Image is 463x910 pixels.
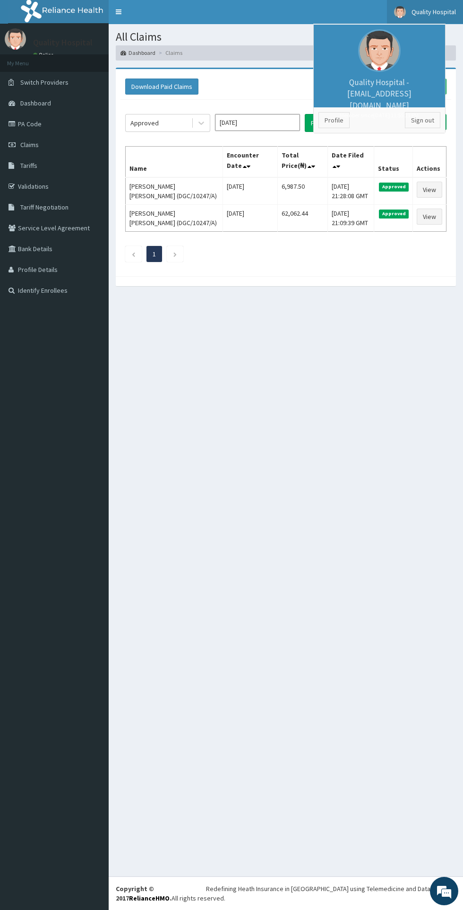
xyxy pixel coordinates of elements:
p: Quality Hospital [33,38,93,47]
footer: All rights reserved. [109,876,463,910]
h1: All Claims [116,31,456,43]
th: Date Filed [327,146,374,177]
span: Claims [20,140,39,149]
a: Page 1 is your current page [153,250,156,258]
td: [DATE] [223,204,278,231]
input: Select Month and Year [215,114,300,131]
li: Claims [156,49,182,57]
td: [PERSON_NAME] [PERSON_NAME] (DGC/10247/A) [126,204,223,231]
a: Sign out [405,112,440,128]
td: [DATE] 21:09:39 GMT [327,204,374,231]
div: Approved [130,118,159,128]
a: Profile [318,112,350,128]
img: User Image [5,28,26,50]
td: [DATE] 21:28:08 GMT [327,177,374,205]
th: Total Price(₦) [278,146,327,177]
th: Status [374,146,413,177]
th: Encounter Date [223,146,278,177]
span: Switch Providers [20,78,69,87]
a: RelianceHMO [129,894,170,902]
a: Dashboard [120,49,155,57]
a: View [417,182,442,198]
td: 62,062.44 [278,204,327,231]
img: User Image [358,29,401,72]
span: Tariff Negotiation [20,203,69,211]
button: Filter Claims [305,114,352,132]
td: [DATE] [223,177,278,205]
a: Previous page [131,250,136,258]
a: Online [33,52,56,58]
button: Download Paid Claims [125,79,198,95]
th: Actions [412,146,446,177]
span: Tariffs [20,161,37,170]
strong: Copyright © 2017 . [116,884,171,902]
span: Dashboard [20,99,51,107]
span: Approved [379,183,409,191]
small: Member since [DATE] 11:55:23 PM [318,111,440,119]
th: Name [126,146,223,177]
img: User Image [394,6,406,18]
span: Approved [379,210,409,218]
a: Next page [173,250,177,258]
td: [PERSON_NAME] [PERSON_NAME] (DGC/10247/A) [126,177,223,205]
div: Redefining Heath Insurance in [GEOGRAPHIC_DATA] using Telemedicine and Data Science! [206,884,456,893]
td: 6,987.50 [278,177,327,205]
span: Quality Hospital [412,8,456,16]
a: View [417,209,442,225]
p: Quality Hospital - [EMAIL_ADDRESS][DOMAIN_NAME] [318,77,440,119]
